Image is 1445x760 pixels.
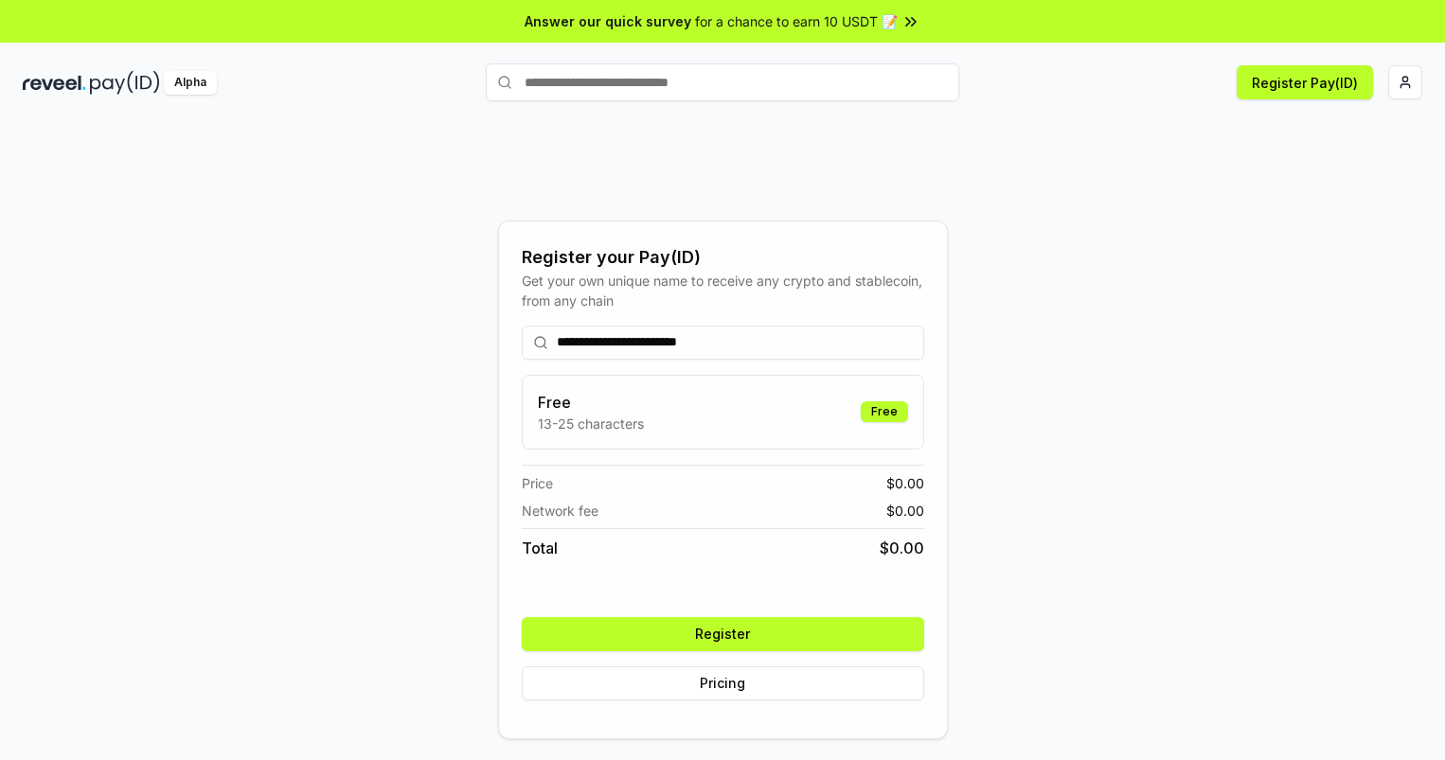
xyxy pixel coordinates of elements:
[23,71,86,95] img: reveel_dark
[695,11,898,31] span: for a chance to earn 10 USDT 📝
[522,244,924,271] div: Register your Pay(ID)
[886,473,924,493] span: $ 0.00
[522,666,924,700] button: Pricing
[538,414,644,433] p: 13-25 characters
[522,271,924,310] div: Get your own unique name to receive any crypto and stablecoin, from any chain
[525,11,691,31] span: Answer our quick survey
[522,501,598,521] span: Network fee
[522,617,924,651] button: Register
[538,391,644,414] h3: Free
[90,71,160,95] img: pay_id
[861,401,908,422] div: Free
[522,473,553,493] span: Price
[1237,65,1373,99] button: Register Pay(ID)
[164,71,217,95] div: Alpha
[886,501,924,521] span: $ 0.00
[522,537,558,559] span: Total
[880,537,924,559] span: $ 0.00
